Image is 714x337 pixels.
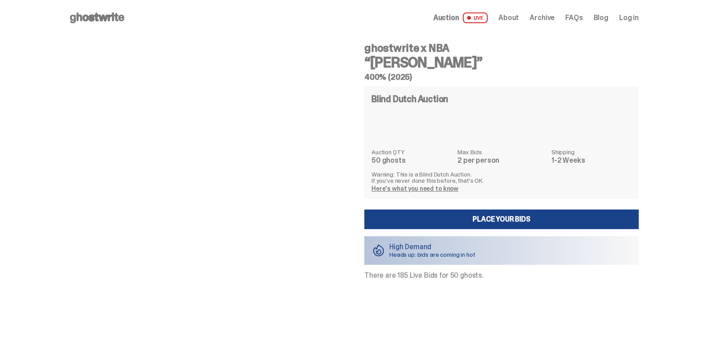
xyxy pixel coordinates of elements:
a: Log in [619,14,639,21]
p: There are 185 Live Bids for 50 ghosts. [364,272,639,279]
span: LIVE [463,12,488,23]
dt: Shipping [551,149,632,155]
dd: 2 per person [457,157,546,164]
a: Blog [594,14,608,21]
h4: Blind Dutch Auction [371,95,448,103]
a: FAQs [565,14,583,21]
a: Place your Bids [364,210,639,229]
dd: 50 ghosts [371,157,452,164]
h5: 400% (2025) [364,73,639,81]
a: About [498,14,519,21]
a: Here's what you need to know [371,185,458,193]
span: Auction [433,14,459,21]
p: Heads up: bids are coming in hot [389,251,475,258]
a: Archive [530,14,555,21]
p: High Demand [389,243,475,251]
dd: 1-2 Weeks [551,157,632,164]
dt: Max Bids [457,149,546,155]
h3: “[PERSON_NAME]” [364,55,639,70]
h4: ghostwrite x NBA [364,43,639,53]
dt: Auction QTY [371,149,452,155]
p: Warning: This is a Blind Dutch Auction. If you’ve never done this before, that’s OK. [371,171,632,184]
a: Auction LIVE [433,12,488,23]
